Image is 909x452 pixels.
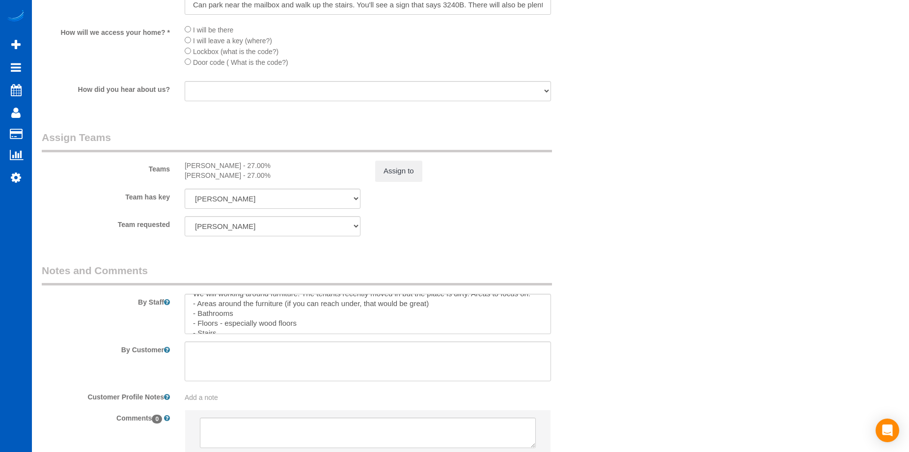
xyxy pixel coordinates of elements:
[185,161,360,170] div: [PERSON_NAME] - 27.00%
[42,263,552,285] legend: Notes and Comments
[34,216,177,229] label: Team requested
[34,389,177,402] label: Customer Profile Notes
[42,130,552,152] legend: Assign Teams
[193,26,233,34] span: I will be there
[34,410,177,423] label: Comments
[34,189,177,202] label: Team has key
[193,37,272,45] span: I will leave a key (where?)
[34,341,177,355] label: By Customer
[375,161,422,181] button: Assign to
[34,294,177,307] label: By Staff
[34,161,177,174] label: Teams
[34,81,177,94] label: How did you hear about us?
[34,24,177,37] label: How will we access your home? *
[876,419,899,442] div: Open Intercom Messenger
[6,10,26,24] img: Automaid Logo
[193,48,278,56] span: Lockbox (what is the code?)
[193,58,288,66] span: Door code ( What is the code?)
[152,415,162,424] span: 0
[185,394,218,401] span: Add a note
[185,170,360,180] div: [PERSON_NAME] - 27.00%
